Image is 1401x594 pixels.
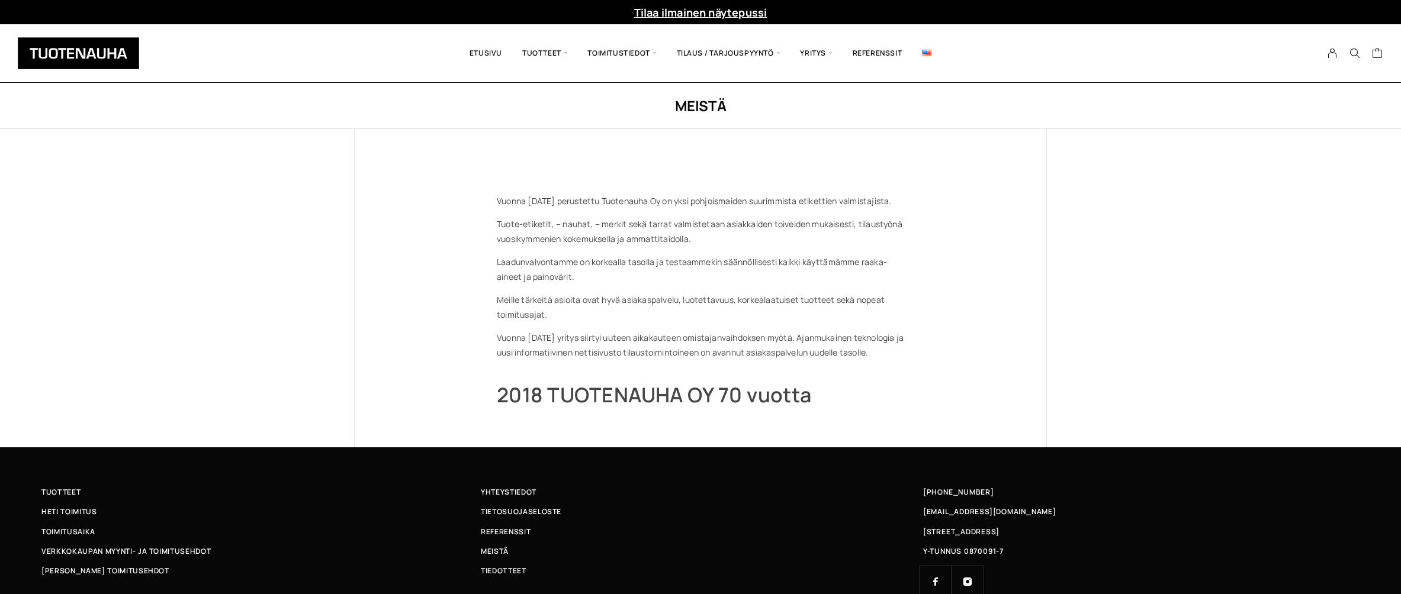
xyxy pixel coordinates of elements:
[923,505,1056,518] a: [EMAIL_ADDRESS][DOMAIN_NAME]
[481,525,531,538] span: Referenssit
[481,505,920,518] a: Tietosuojaseloste
[922,50,931,56] img: English
[1372,47,1383,62] a: Cart
[41,545,211,557] span: Verkkokaupan myynti- ja toimitusehdot
[577,33,666,73] span: Toimitustiedot
[18,37,139,69] img: Tuotenauha Oy
[481,545,509,557] span: Meistä
[481,564,920,577] a: Tiedotteet
[497,330,904,360] p: Vuonna [DATE] yritys siirtyi uuteen aikakauteen omistajanvaihdoksen myötä. Ajanmukainen teknologi...
[923,525,999,538] span: [STREET_ADDRESS]
[497,381,812,408] b: 2018 TUOTENAUHA OY 70 vuotta
[41,525,95,538] span: Toimitusaika
[634,5,767,20] a: Tilaa ilmainen näytepussi
[481,564,526,577] span: Tiedotteet
[481,486,536,498] span: Yhteystiedot
[1344,48,1366,59] button: Search
[512,33,577,73] span: Tuotteet
[41,486,81,498] span: Tuotteet
[481,505,561,518] span: Tietosuojaseloste
[41,486,481,498] a: Tuotteet
[41,545,481,557] a: Verkkokaupan myynti- ja toimitusehdot
[843,33,912,73] a: Referenssit
[497,193,904,208] p: Vuonna [DATE] perustettu Tuotenauha Oy on yksi pohjoismaiden suurimmista etikettien valmistajista.
[41,564,481,577] a: [PERSON_NAME] toimitusehdot
[1321,48,1344,59] a: My Account
[41,525,481,538] a: Toimitusaika
[481,525,920,538] a: Referenssit
[41,564,169,577] span: [PERSON_NAME] toimitusehdot
[41,505,481,518] a: Heti toimitus
[497,217,904,246] p: Tuote-etiketit, – nauhat, – merkit sekä tarrat valmistetaan asiakkaiden toiveiden mukaisesti, til...
[667,33,791,73] span: Tilaus / Tarjouspyyntö
[354,96,1047,115] h1: Meistä
[497,254,904,284] p: Laadunvalvontamme on korkealla tasolla ja testaammekin säännöllisesti kaikki käyttämämme raaka-ai...
[459,33,512,73] a: Etusivu
[481,486,920,498] a: Yhteystiedot
[41,505,97,518] span: Heti toimitus
[790,33,842,73] span: Yritys
[923,486,994,498] a: [PHONE_NUMBER]
[497,292,904,322] p: Meille tärkeitä asioita ovat hyvä asiakaspalvelu, luotettavuus, korkealaatuiset tuotteet sekä nop...
[923,545,1004,557] span: Y-TUNNUS 0870091-7
[481,545,920,557] a: Meistä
